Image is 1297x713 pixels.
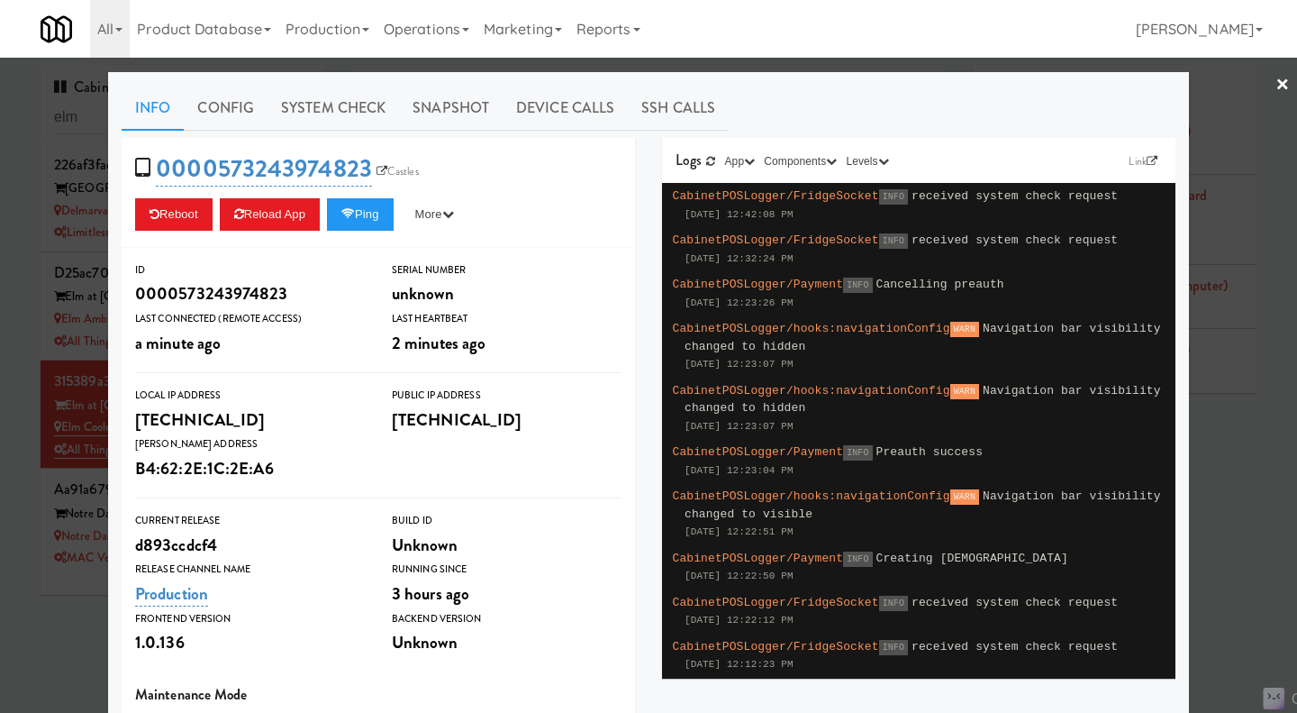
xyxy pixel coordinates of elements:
button: Reboot [135,198,213,231]
div: unknown [392,279,621,309]
a: Config [184,86,268,131]
span: INFO [879,596,908,611]
span: Logs [676,150,702,170]
span: CabinetPOSLogger/Payment [673,278,844,291]
div: 0000573243974823 [135,279,365,309]
a: System Check [268,86,399,131]
div: [TECHNICAL_ID] [135,405,365,435]
span: received system check request [912,233,1118,247]
span: [DATE] 12:23:07 PM [685,359,794,370]
div: Last Heartbeat [392,310,621,328]
span: [DATE] 12:22:50 PM [685,571,794,581]
span: INFO [843,552,872,567]
a: SSH Calls [628,86,729,131]
div: Public IP Address [392,387,621,405]
span: [DATE] 12:22:12 PM [685,615,794,626]
span: Navigation bar visibility changed to hidden [685,322,1161,353]
span: INFO [843,445,872,461]
button: Reload App [220,198,320,231]
span: Maintenance Mode [135,684,248,705]
div: ID [135,261,365,279]
span: Navigation bar visibility changed to visible [685,489,1161,521]
span: received system check request [912,596,1118,609]
img: Micromart [41,14,72,45]
div: B4:62:2E:1C:2E:A6 [135,453,365,484]
div: d893ccdcf4 [135,530,365,561]
div: Serial Number [392,261,621,279]
a: Info [122,86,184,131]
span: [DATE] 12:22:51 PM [685,526,794,537]
span: CabinetPOSLogger/FridgeSocket [673,640,879,654]
div: Unknown [392,530,621,561]
div: Frontend Version [135,610,365,628]
span: INFO [879,640,908,655]
span: CabinetPOSLogger/FridgeSocket [673,596,879,609]
span: CabinetPOSLogger/FridgeSocket [673,233,879,247]
span: WARN [950,322,979,337]
div: 1.0.136 [135,627,365,658]
span: a minute ago [135,331,221,355]
button: Components [759,152,841,170]
span: 3 hours ago [392,581,469,606]
span: CabinetPOSLogger/hooks:navigationConfig [673,384,950,398]
a: Device Calls [503,86,628,131]
div: Last Connected (Remote Access) [135,310,365,328]
span: received system check request [912,640,1118,654]
span: 2 minutes ago [392,331,485,355]
button: More [401,198,468,231]
button: Ping [327,198,394,231]
div: Backend Version [392,610,621,628]
span: CabinetPOSLogger/hooks:navigationConfig [673,322,950,335]
span: CabinetPOSLogger/hooks:navigationConfig [673,489,950,503]
div: Build Id [392,512,621,530]
a: 0000573243974823 [156,151,372,187]
span: Navigation bar visibility changed to hidden [685,384,1161,416]
a: Production [135,581,208,607]
span: INFO [879,189,908,205]
div: Running Since [392,561,621,579]
span: [DATE] 12:23:26 PM [685,297,794,308]
a: Link [1124,152,1162,170]
span: [DATE] 12:42:08 PM [685,209,794,220]
button: App [721,152,760,170]
button: Levels [841,152,893,170]
div: Local IP Address [135,387,365,405]
span: Creating [DEMOGRAPHIC_DATA] [876,552,1068,565]
div: Release Channel Name [135,561,365,579]
span: received system check request [912,189,1118,203]
span: [DATE] 12:23:04 PM [685,465,794,476]
span: WARN [950,489,979,505]
span: Preauth success [876,445,984,459]
span: CabinetPOSLogger/FridgeSocket [673,189,879,203]
div: Current Release [135,512,365,530]
div: [PERSON_NAME] Address [135,435,365,453]
div: [TECHNICAL_ID] [392,405,621,435]
span: WARN [950,384,979,399]
a: Castles [372,162,423,180]
span: INFO [879,233,908,249]
a: × [1275,58,1290,114]
span: [DATE] 12:12:23 PM [685,659,794,670]
div: Unknown [392,627,621,658]
span: [DATE] 12:32:24 PM [685,253,794,264]
span: Cancelling preauth [876,278,1004,291]
span: [DATE] 12:23:07 PM [685,421,794,432]
span: INFO [843,278,872,293]
a: Snapshot [399,86,503,131]
span: CabinetPOSLogger/Payment [673,552,844,565]
span: CabinetPOSLogger/Payment [673,445,844,459]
